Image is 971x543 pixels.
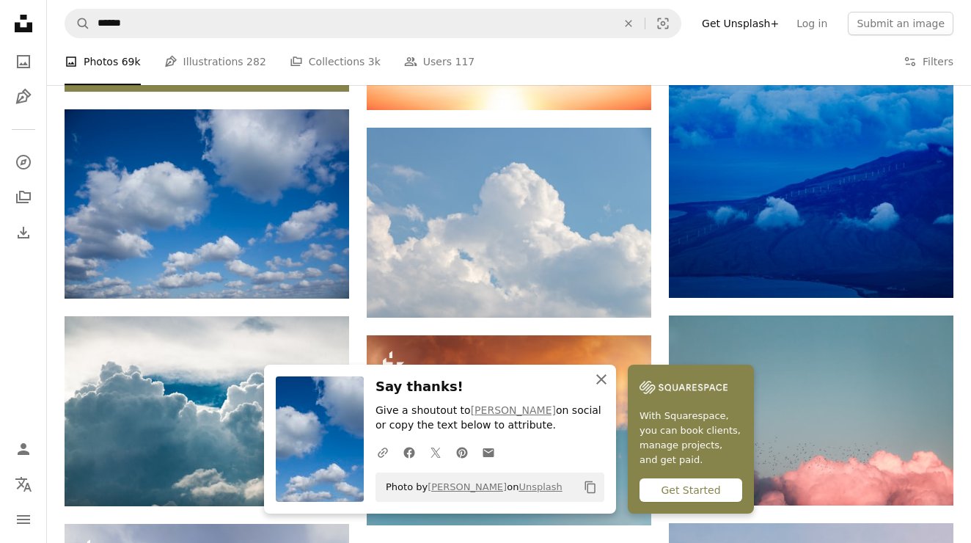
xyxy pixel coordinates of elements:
[368,54,381,70] span: 3k
[9,147,38,177] a: Explore
[904,38,953,85] button: Filters
[9,9,38,41] a: Home — Unsplash
[449,437,475,467] a: Share on Pinterest
[65,9,681,38] form: Find visuals sitewide
[628,365,754,514] a: With Squarespace, you can book clients, manage projects, and get paid.Get Started
[455,54,475,70] span: 117
[367,335,651,525] img: a plane flying in the sky with a pink cloud
[9,470,38,499] button: Language
[471,404,556,416] a: [PERSON_NAME]
[290,38,381,85] a: Collections 3k
[378,475,563,499] span: Photo by on
[65,197,349,211] a: white clouds and blue sky during daytime
[578,475,603,500] button: Copy to clipboard
[612,10,645,37] button: Clear
[9,47,38,76] a: Photos
[640,409,742,467] span: With Squarespace, you can book clients, manage projects, and get paid.
[367,216,651,229] a: white clouds and blue sky during daytime
[519,481,562,492] a: Unsplash
[9,82,38,112] a: Illustrations
[164,38,266,85] a: Illustrations 282
[645,10,681,37] button: Visual search
[65,404,349,418] a: cloud photo
[640,478,742,502] div: Get Started
[65,316,349,506] img: cloud photo
[669,316,953,505] img: birds flying near clouds
[669,78,953,91] a: full moon and white clouds
[9,183,38,212] a: Collections
[788,12,836,35] a: Log in
[375,376,604,398] h3: Say thanks!
[693,12,788,35] a: Get Unsplash+
[9,434,38,464] a: Log in / Sign up
[428,481,507,492] a: [PERSON_NAME]
[640,376,728,398] img: file-1747939142011-51e5cc87e3c9
[404,38,474,85] a: Users 117
[422,437,449,467] a: Share on Twitter
[375,404,604,433] p: Give a shoutout to on social or copy the text below to attribute.
[246,54,266,70] span: 282
[9,505,38,534] button: Menu
[669,404,953,417] a: birds flying near clouds
[848,12,953,35] button: Submit an image
[65,10,90,37] button: Search Unsplash
[396,437,422,467] a: Share on Facebook
[9,218,38,247] a: Download History
[367,128,651,317] img: white clouds and blue sky during daytime
[475,437,502,467] a: Share over email
[65,109,349,299] img: white clouds and blue sky during daytime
